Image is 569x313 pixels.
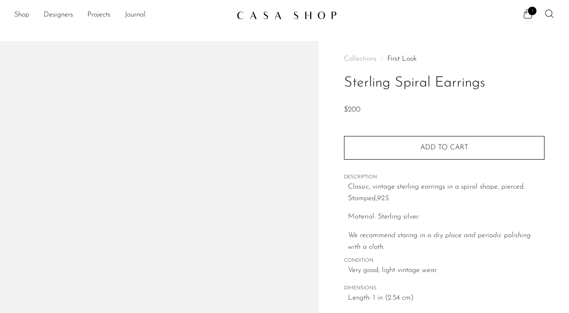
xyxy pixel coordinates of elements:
nav: Desktop navigation [14,8,229,23]
span: Add to cart [420,144,468,151]
button: Add to cart [344,136,544,159]
a: Shop [14,9,29,21]
span: Length: 1 in (2.54 cm) [348,292,544,304]
p: Material: Sterling silver. [348,211,544,223]
span: Very good; light vintage wear. [348,265,544,276]
span: Collections [344,55,377,62]
a: Journal [125,9,146,21]
span: $200 [344,106,360,113]
a: Designers [44,9,73,21]
nav: Breadcrumbs [344,55,544,62]
a: First Look [387,55,417,62]
i: We recommend storing in a dry place and periodic polishing with a cloth. [348,232,531,251]
h1: Sterling Spiral Earrings [344,72,544,95]
ul: NEW HEADER MENU [14,8,229,23]
span: DIMENSIONS [344,284,544,292]
span: 1 [528,7,536,15]
p: Classic, vintage sterling earrings in a spiral shape, pierced. Stamped, [348,181,544,204]
span: CONDITION [344,257,544,265]
span: DESCRIPTION [344,173,544,181]
em: 925. [377,195,390,202]
a: Projects [87,9,111,21]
